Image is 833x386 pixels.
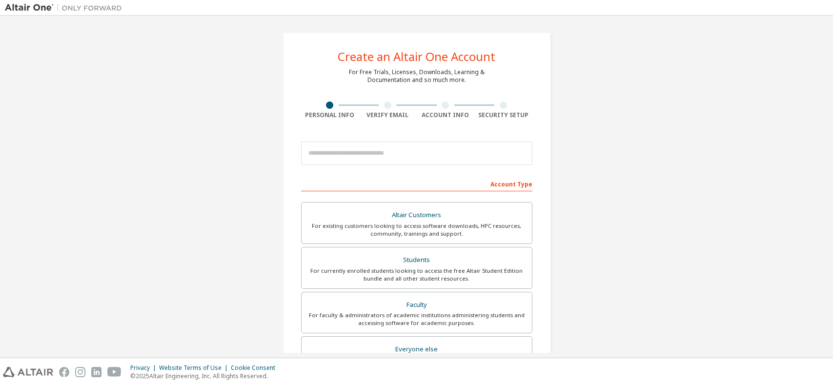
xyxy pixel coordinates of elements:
div: For currently enrolled students looking to access the free Altair Student Edition bundle and all ... [307,267,526,283]
div: Altair Customers [307,208,526,222]
img: linkedin.svg [91,367,102,377]
img: youtube.svg [107,367,122,377]
div: Create an Altair One Account [338,51,495,62]
div: Privacy [130,364,159,372]
div: Students [307,253,526,267]
img: Altair One [5,3,127,13]
img: facebook.svg [59,367,69,377]
div: Faculty [307,298,526,312]
img: altair_logo.svg [3,367,53,377]
div: Personal Info [301,111,359,119]
div: Website Terms of Use [159,364,231,372]
div: Everyone else [307,343,526,356]
div: Cookie Consent [231,364,281,372]
div: For faculty & administrators of academic institutions administering students and accessing softwa... [307,311,526,327]
div: For Free Trials, Licenses, Downloads, Learning & Documentation and so much more. [349,68,485,84]
img: instagram.svg [75,367,85,377]
div: Account Type [301,176,532,191]
p: © 2025 Altair Engineering, Inc. All Rights Reserved. [130,372,281,380]
div: Account Info [417,111,475,119]
div: Verify Email [359,111,417,119]
div: For existing customers looking to access software downloads, HPC resources, community, trainings ... [307,222,526,238]
div: Security Setup [474,111,532,119]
